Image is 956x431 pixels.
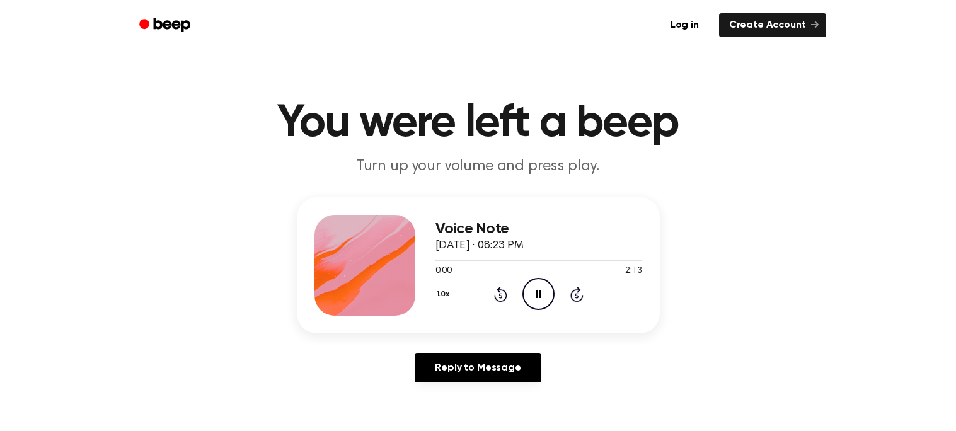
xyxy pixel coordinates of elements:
p: Turn up your volume and press play. [236,156,720,177]
span: 2:13 [625,265,642,278]
a: Create Account [719,13,826,37]
a: Reply to Message [415,353,541,382]
button: 1.0x [435,284,454,305]
span: 0:00 [435,265,452,278]
a: Beep [130,13,202,38]
h3: Voice Note [435,221,642,238]
h1: You were left a beep [156,101,801,146]
span: [DATE] · 08:23 PM [435,240,524,251]
a: Log in [658,11,711,40]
